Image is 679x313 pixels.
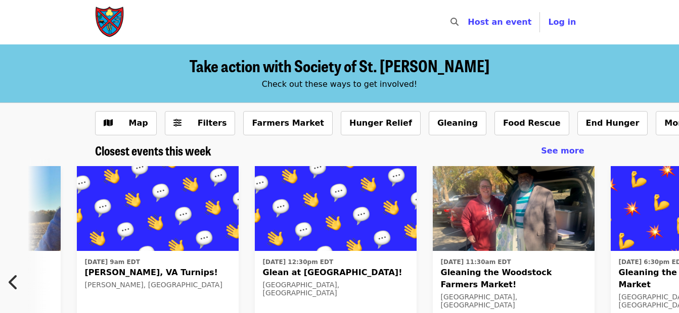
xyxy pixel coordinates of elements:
i: map icon [104,118,113,128]
button: End Hunger [577,111,648,135]
span: Map [129,118,148,128]
button: Log in [540,12,584,32]
time: [DATE] 9am EDT [85,257,140,267]
time: [DATE] 12:30pm EDT [263,257,334,267]
div: [PERSON_NAME], [GEOGRAPHIC_DATA] [85,281,231,289]
i: sliders-h icon [173,118,182,128]
div: Closest events this week [87,143,593,158]
button: Hunger Relief [341,111,421,135]
span: Glean at [GEOGRAPHIC_DATA]! [263,267,409,279]
a: Closest events this week [95,143,211,158]
span: Filters [198,118,227,128]
i: search icon [450,17,459,27]
span: Log in [548,17,576,27]
img: Glean at Lynchburg Community Market! organized by Society of St. Andrew [255,166,417,251]
button: Show map view [95,111,157,135]
button: Food Rescue [494,111,569,135]
span: Closest events this week [95,141,211,159]
i: chevron-left icon [9,273,19,292]
div: [GEOGRAPHIC_DATA], [GEOGRAPHIC_DATA] [441,293,586,310]
img: Riner, VA Turnips! organized by Society of St. Andrew [77,166,239,251]
div: Check out these ways to get involved! [95,78,584,90]
div: [GEOGRAPHIC_DATA], [GEOGRAPHIC_DATA] [263,281,409,298]
button: Farmers Market [243,111,333,135]
span: Take action with Society of St. [PERSON_NAME] [190,54,489,77]
button: Filters (0 selected) [165,111,236,135]
a: Host an event [468,17,531,27]
span: [PERSON_NAME], VA Turnips! [85,267,231,279]
time: [DATE] 11:30am EDT [441,257,511,267]
span: Gleaning the Woodstock Farmers Market! [441,267,586,291]
span: See more [541,146,584,155]
a: See more [541,145,584,157]
img: Gleaning the Woodstock Farmers Market! organized by Society of St. Andrew [433,166,595,251]
img: Society of St. Andrew - Home [95,6,125,38]
button: Gleaning [429,111,486,135]
input: Search [465,10,473,34]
